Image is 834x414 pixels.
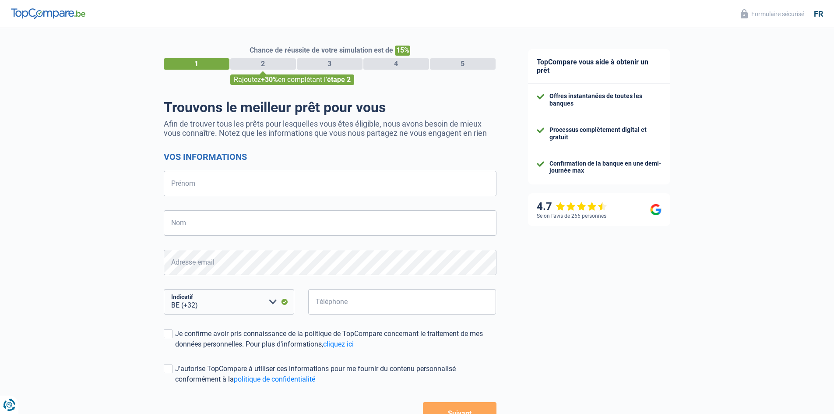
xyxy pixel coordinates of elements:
[234,375,315,383] a: politique de confidentialité
[164,152,496,162] h2: Vos informations
[175,364,496,385] div: J'autorise TopCompare à utiliser ces informations pour me fournir du contenu personnalisé conform...
[323,340,354,348] a: cliquez ici
[549,160,662,175] div: Confirmation de la banque en une demi-journée max
[395,46,410,56] span: 15%
[735,7,809,21] button: Formulaire sécurisé
[537,213,606,219] div: Selon l’avis de 266 personnes
[814,9,823,19] div: fr
[164,119,496,138] p: Afin de trouver tous les prêts pour lesquelles vous êtes éligible, nous avons besoin de mieux vou...
[528,49,670,84] div: TopCompare vous aide à obtenir un prêt
[549,126,662,141] div: Processus complètement digital et gratuit
[175,329,496,350] div: Je confirme avoir pris connaissance de la politique de TopCompare concernant le traitement de mes...
[537,200,607,213] div: 4.7
[11,8,85,19] img: TopCompare Logo
[230,74,354,85] div: Rajoutez en complétant l'
[164,99,496,116] h1: Trouvons le meilleur prêt pour vous
[430,58,496,70] div: 5
[250,46,393,54] span: Chance de réussite de votre simulation est de
[297,58,362,70] div: 3
[261,75,278,84] span: +30%
[363,58,429,70] div: 4
[549,92,662,107] div: Offres instantanées de toutes les banques
[164,58,229,70] div: 1
[230,58,296,70] div: 2
[327,75,351,84] span: étape 2
[308,289,496,315] input: 401020304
